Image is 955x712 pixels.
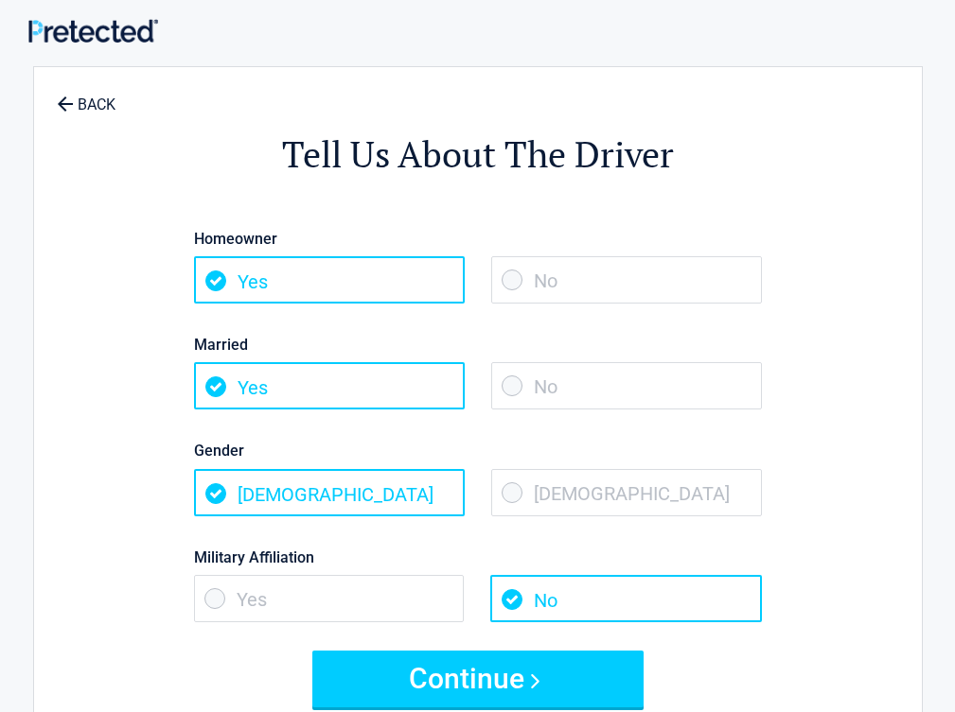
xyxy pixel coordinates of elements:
span: No [490,575,761,622]
span: [DEMOGRAPHIC_DATA] [194,469,465,516]
span: Yes [194,575,465,622]
label: Military Affiliation [194,545,762,570]
span: [DEMOGRAPHIC_DATA] [491,469,762,516]
span: Yes [194,362,465,409]
label: Gender [194,438,762,463]
button: Continue [312,651,644,707]
a: BACK [53,79,119,113]
label: Homeowner [194,226,762,252]
h2: Tell Us About The Driver [138,130,818,179]
img: Main Logo [28,19,158,43]
span: Yes [194,256,465,304]
label: Married [194,332,762,357]
span: No [491,256,762,304]
span: No [491,362,762,409]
